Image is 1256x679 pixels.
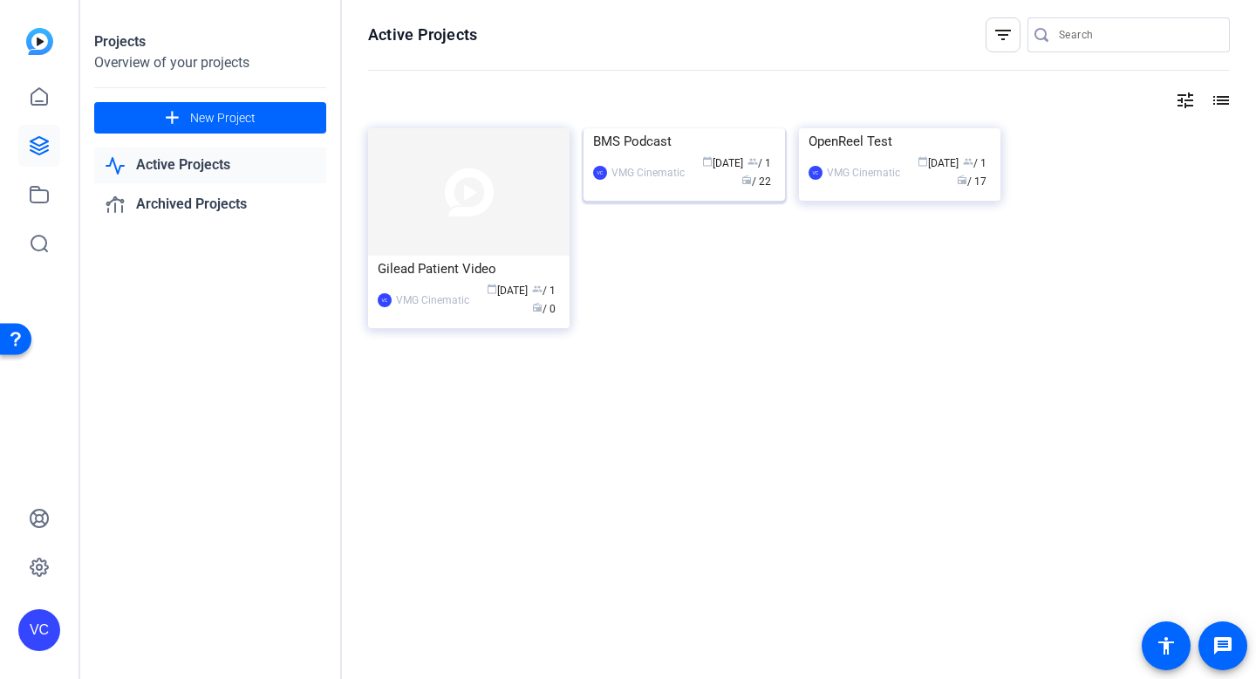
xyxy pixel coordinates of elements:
span: radio [741,175,752,185]
span: [DATE] [702,157,743,169]
span: [DATE] [487,285,528,297]
a: Active Projects [94,147,326,183]
button: New Project [94,102,326,134]
span: / 1 [963,157,986,169]
span: group [747,156,758,167]
span: calendar_today [702,156,713,167]
div: VC [18,609,60,651]
span: group [963,156,973,167]
div: VC [593,166,607,180]
mat-icon: accessibility [1156,635,1177,656]
input: Search [1059,24,1216,45]
mat-icon: message [1212,635,1233,656]
a: Archived Projects [94,187,326,223]
div: OpenReel Test [809,128,991,154]
span: / 0 [532,303,556,315]
span: calendar_today [918,156,928,167]
div: VMG Cinematic [396,291,469,309]
div: VC [378,293,392,307]
span: radio [532,302,543,312]
div: VMG Cinematic [611,164,685,182]
div: Gilead Patient Video [378,256,560,282]
mat-icon: tune [1175,90,1196,111]
span: / 1 [532,285,556,297]
div: VMG Cinematic [827,164,900,182]
div: BMS Podcast [593,128,775,154]
div: Projects [94,31,326,52]
span: calendar_today [487,284,497,294]
span: / 17 [957,175,986,188]
img: blue-gradient.svg [26,28,53,55]
span: group [532,284,543,294]
mat-icon: list [1209,90,1230,111]
span: / 22 [741,175,771,188]
span: radio [957,175,967,185]
mat-icon: filter_list [993,24,1014,45]
span: / 1 [747,157,771,169]
div: Overview of your projects [94,52,326,73]
mat-icon: add [161,107,183,129]
div: VC [809,166,823,180]
span: [DATE] [918,157,959,169]
span: New Project [190,109,256,127]
h1: Active Projects [368,24,477,45]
